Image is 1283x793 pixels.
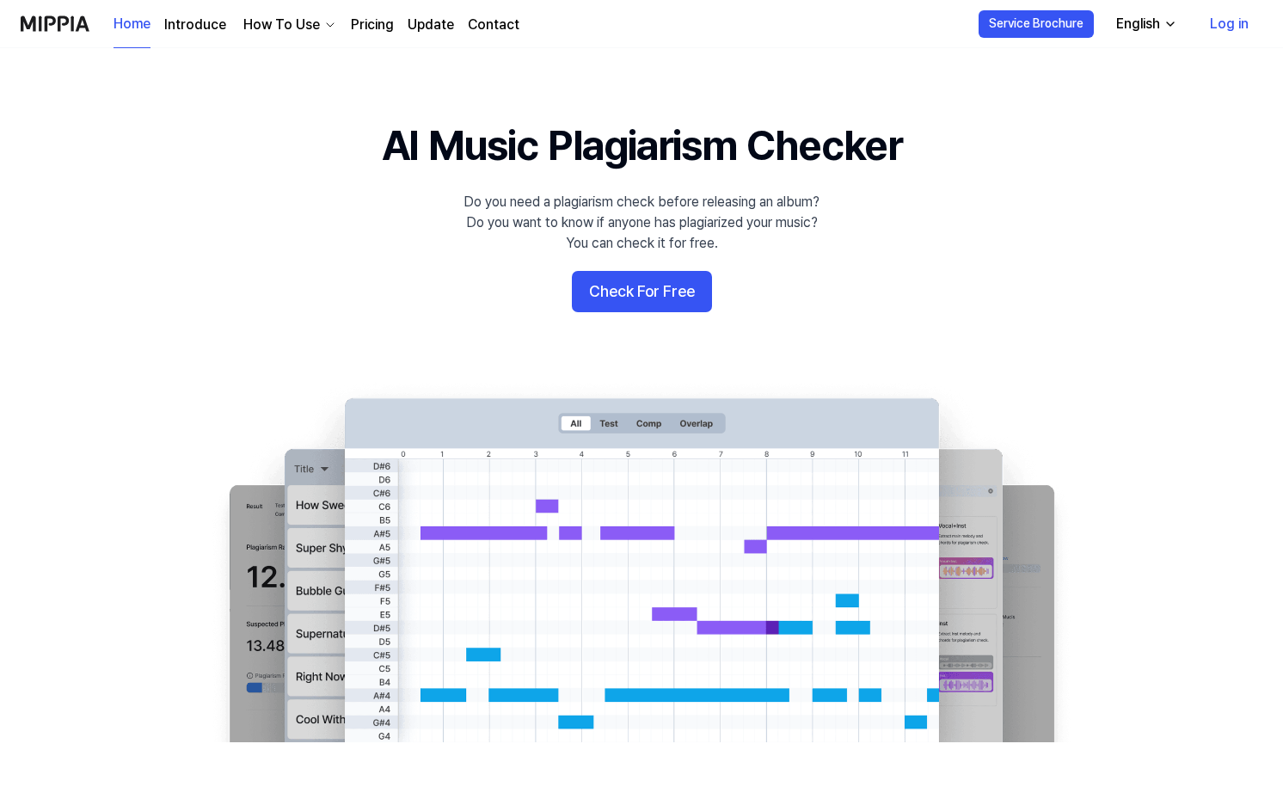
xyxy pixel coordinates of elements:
[1102,7,1188,41] button: English
[240,15,323,35] div: How To Use
[572,271,712,312] button: Check For Free
[382,117,902,175] h1: AI Music Plagiarism Checker
[114,1,150,48] a: Home
[194,381,1089,742] img: main Image
[463,192,820,254] div: Do you need a plagiarism check before releasing an album? Do you want to know if anyone has plagi...
[1113,14,1163,34] div: English
[351,15,394,35] a: Pricing
[979,10,1094,38] button: Service Brochure
[408,15,454,35] a: Update
[240,15,337,35] button: How To Use
[164,15,226,35] a: Introduce
[468,15,519,35] a: Contact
